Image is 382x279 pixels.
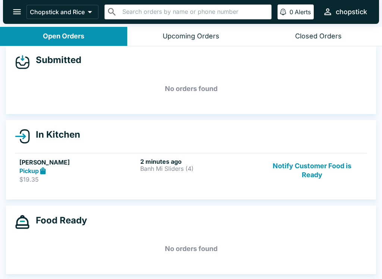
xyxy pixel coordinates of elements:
button: Notify Customer Food is Ready [262,158,363,184]
p: Alerts [295,8,311,16]
h4: In Kitchen [30,129,80,140]
p: $19.35 [19,176,137,183]
button: open drawer [7,2,26,21]
p: Chopstick and Rice [30,8,85,16]
h4: Submitted [30,54,81,66]
h4: Food Ready [30,215,87,226]
div: Upcoming Orders [163,32,219,41]
h5: [PERSON_NAME] [19,158,137,167]
strong: Pickup [19,167,39,175]
h6: 2 minutes ago [140,158,258,165]
div: chopstick [336,7,367,16]
h5: No orders found [15,75,367,102]
p: Banh Mi Sliders (4) [140,165,258,172]
a: [PERSON_NAME]Pickup$19.352 minutes agoBanh Mi Sliders (4)Notify Customer Food is Ready [15,153,367,188]
div: Closed Orders [295,32,342,41]
p: 0 [289,8,293,16]
button: Chopstick and Rice [26,5,98,19]
button: chopstick [320,4,370,20]
div: Open Orders [43,32,84,41]
input: Search orders by name or phone number [120,7,268,17]
h5: No orders found [15,235,367,262]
